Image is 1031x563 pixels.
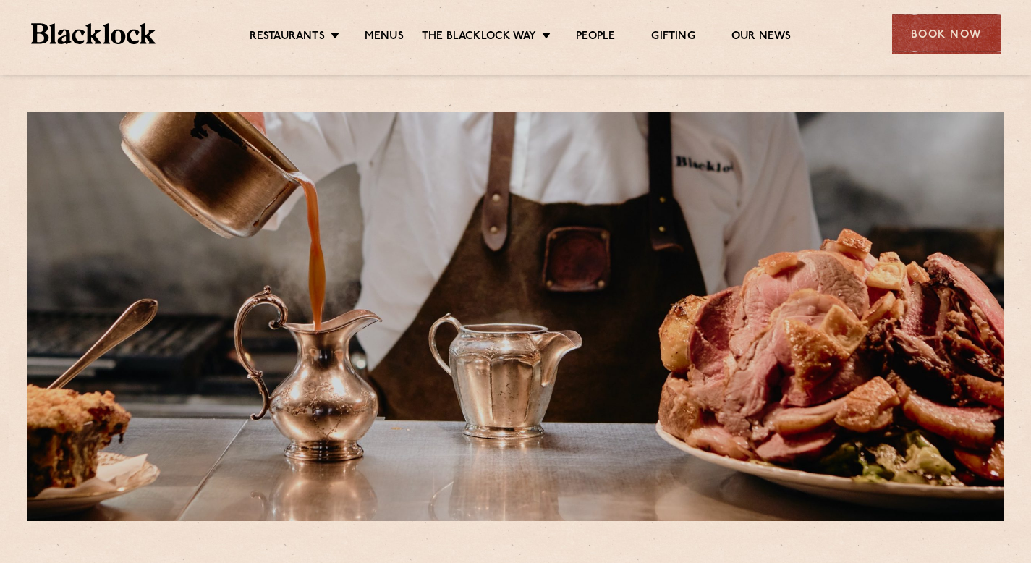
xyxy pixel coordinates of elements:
[422,30,536,46] a: The Blacklock Way
[731,30,792,46] a: Our News
[31,23,156,44] img: BL_Textured_Logo-footer-cropped.svg
[651,30,695,46] a: Gifting
[250,30,325,46] a: Restaurants
[892,14,1001,54] div: Book Now
[365,30,404,46] a: Menus
[576,30,615,46] a: People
